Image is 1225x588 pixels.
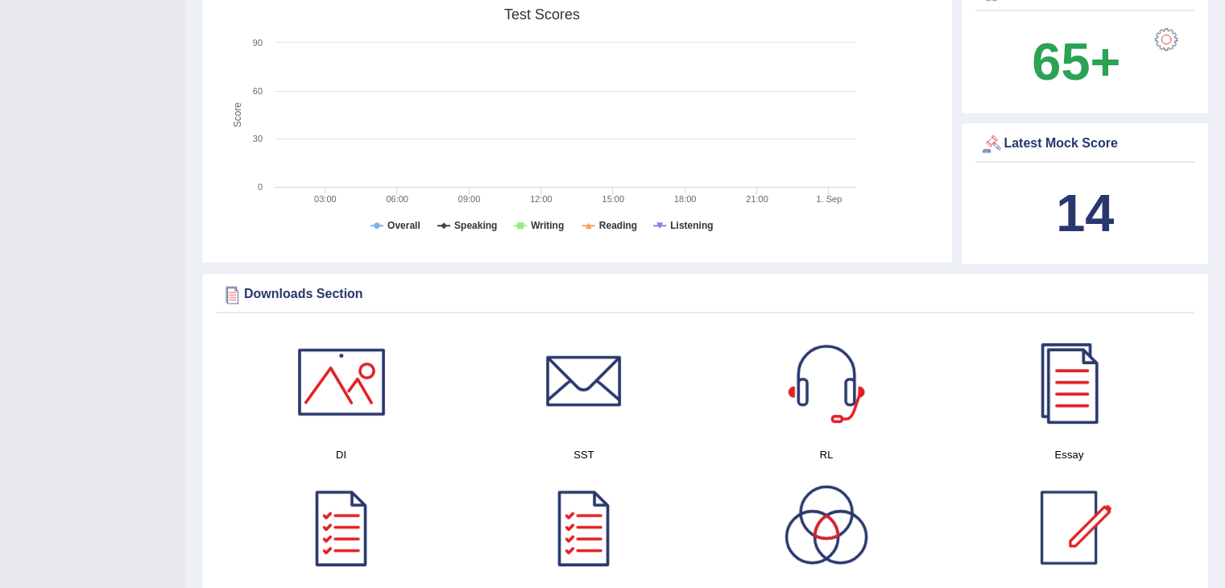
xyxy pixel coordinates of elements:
[253,134,263,143] text: 30
[387,220,420,231] tspan: Overall
[599,220,637,231] tspan: Reading
[670,220,713,231] tspan: Listening
[258,182,263,192] text: 0
[1032,32,1120,91] b: 65+
[314,194,337,204] text: 03:00
[674,194,697,204] text: 18:00
[504,6,580,23] tspan: Test scores
[714,446,940,463] h4: RL
[1056,184,1114,242] b: 14
[253,38,263,48] text: 90
[454,220,497,231] tspan: Speaking
[746,194,768,204] text: 21:00
[602,194,624,204] text: 15:00
[470,446,697,463] h4: SST
[458,194,481,204] text: 09:00
[232,102,243,128] tspan: Score
[531,220,564,231] tspan: Writing
[253,86,263,96] text: 60
[530,194,552,204] text: 12:00
[386,194,408,204] text: 06:00
[228,446,454,463] h4: DI
[816,194,842,204] tspan: 1. Sep
[956,446,1182,463] h4: Essay
[979,132,1190,156] div: Latest Mock Score
[220,283,1190,307] div: Downloads Section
